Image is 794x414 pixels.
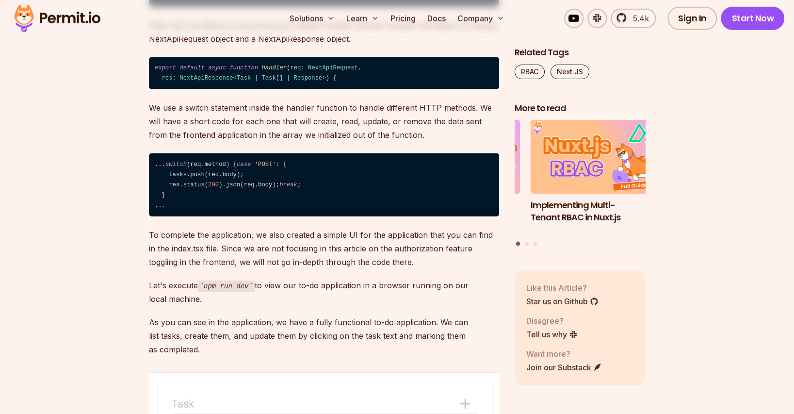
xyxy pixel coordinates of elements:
[10,2,105,35] img: Permit logo
[551,65,589,79] a: Next.JS
[342,9,383,28] button: Learn
[531,120,662,236] li: 1 of 3
[721,7,784,30] a: Start Now
[255,161,276,168] span: 'POST'
[279,182,297,188] span: break
[149,228,499,269] p: To complete the application, we also created a simple UI for the application that you can find in...
[531,199,662,224] h3: Implementing Multi-Tenant RBAC in Nuxt.js
[149,315,499,356] p: As you can see in the application, we have a fully functional to-do application. We can list task...
[627,13,649,24] span: 5.4k
[208,182,219,188] span: 200
[165,161,187,168] span: switch
[526,362,602,373] a: Join our Substack
[389,120,520,194] img: Policy-Based Access Control (PBAC) Isn’t as Great as You Think
[389,199,520,235] h3: Policy-Based Access Control (PBAC) Isn’t as Great as You Think
[149,153,499,216] code: ... (req.method) { : { tasks.push(req.body); res.status( ).json(req.body); ; } ...
[515,65,545,79] a: RBAC
[229,65,258,71] span: function
[237,161,251,168] span: case
[526,296,599,307] a: Star us on Github
[533,242,537,246] button: Go to slide 3
[149,101,499,142] p: We use a switch statement inside the handler function to handle different HTTP methods. We will h...
[389,120,520,236] li: 3 of 3
[531,120,662,236] a: Implementing Multi-Tenant RBAC in Nuxt.jsImplementing Multi-Tenant RBAC in Nuxt.js
[261,65,286,71] span: handler
[526,315,578,327] p: Disagree?
[667,7,717,30] a: Sign In
[179,65,204,71] span: default
[198,281,255,292] code: npm run dev
[286,9,339,28] button: Solutions
[208,65,226,71] span: async
[526,348,602,360] p: Want more?
[531,120,662,194] img: Implementing Multi-Tenant RBAC in Nuxt.js
[387,9,420,28] a: Pricing
[149,57,499,90] code: ( ) {
[526,282,599,294] p: Like this Article?
[423,9,450,28] a: Docs
[515,120,646,248] div: Posts
[515,102,646,115] h2: More to read
[515,47,646,59] h2: Related Tags
[526,329,578,340] a: Tell us why
[525,242,529,246] button: Go to slide 2
[155,65,176,71] span: export
[454,9,508,28] button: Company
[516,242,520,246] button: Go to slide 1
[149,279,499,306] p: Let's execute to view our to-do application in a browser running on our local machine.
[611,9,656,28] a: 5.4k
